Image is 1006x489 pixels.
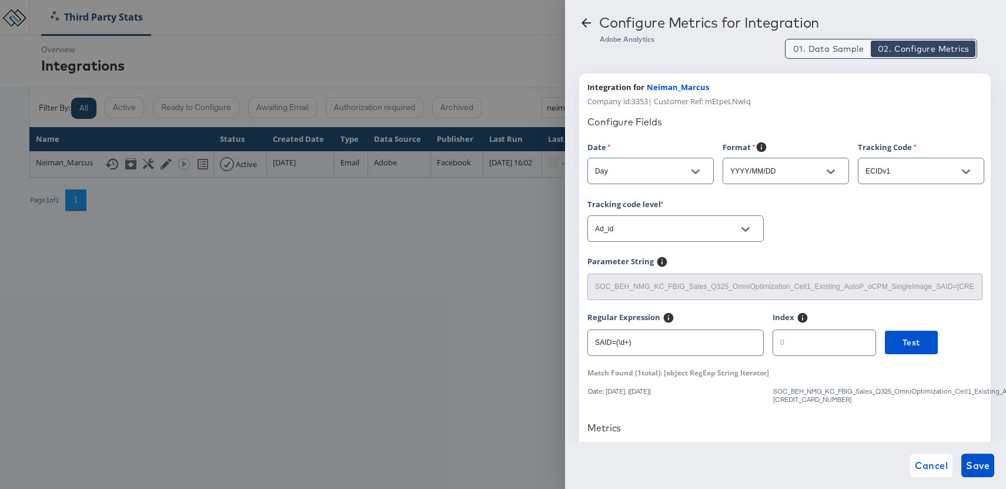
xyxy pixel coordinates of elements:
span: Match Found ( 1 total): [587,368,662,378]
span: Neiman_Marcus [647,82,709,93]
span: Integration for [587,82,644,93]
span: Test [903,335,920,350]
label: Index [773,312,794,327]
button: Configure Metrics [871,41,975,57]
button: Open [687,163,704,181]
span: 02. Configure Metrics [878,43,969,55]
span: Cancel [915,457,948,474]
input: 0 [773,325,875,351]
button: Open [822,163,840,181]
label: Date [587,141,611,153]
label: Parameter String [587,256,654,271]
span: Company id: 3353 | Customer Ref: mEtpeLNwIq [587,96,751,107]
span: Save [966,457,990,474]
span: 01. Data Sample [793,43,864,55]
div: Configure Fields [587,116,982,128]
input: \d+[^x] [588,325,763,351]
div: Metrics [587,422,982,434]
label: Tracking code level [587,198,664,210]
button: Data Sample [787,41,870,57]
div: Adobe Analytics [600,35,992,44]
a: Test [885,331,938,368]
div: Configure Metrics for Integration [599,14,819,31]
button: Test [885,331,938,354]
input: e.g. SAID= [588,270,982,295]
label: Tracking Code [858,141,917,153]
button: Open [737,221,754,238]
div: Date: [DATE], ([DATE]) [587,387,764,404]
label: Format [723,141,756,156]
button: Save [961,454,994,477]
div: [object RegExp String Iterator] [587,368,769,378]
button: Cancel [910,454,952,477]
button: Open [957,163,975,181]
label: Regular Expression [587,312,660,327]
